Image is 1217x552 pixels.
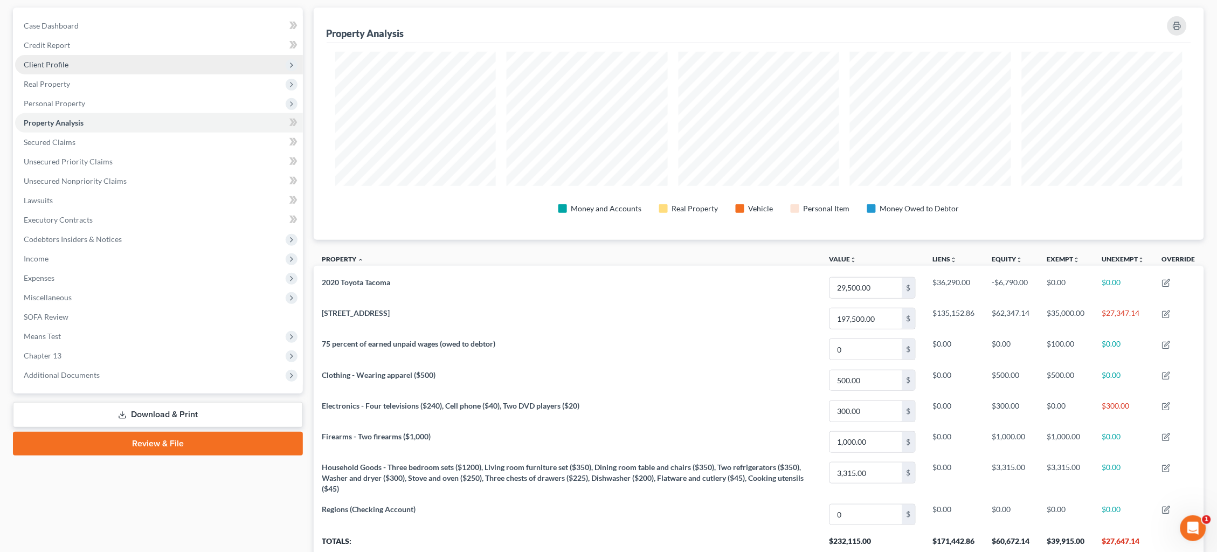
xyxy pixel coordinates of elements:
[924,457,984,499] td: $0.00
[1039,396,1094,426] td: $0.00
[880,203,959,214] div: Money Owed to Debtor
[902,505,915,525] div: $
[924,334,984,365] td: $0.00
[24,273,54,282] span: Expenses
[24,21,79,30] span: Case Dashboard
[1039,365,1094,396] td: $500.00
[24,332,61,341] span: Means Test
[1017,257,1023,263] i: unfold_more
[902,463,915,483] div: $
[992,255,1023,263] a: Equityunfold_more
[15,191,303,210] a: Lawsuits
[984,272,1039,303] td: -$6,790.00
[24,99,85,108] span: Personal Property
[15,16,303,36] a: Case Dashboard
[322,463,804,493] span: Household Goods - Three bedroom sets ($1200), Living room furniture set ($350), Dining room table...
[830,278,902,298] input: 0.00
[15,113,303,133] a: Property Analysis
[24,137,75,147] span: Secured Claims
[1047,255,1080,263] a: Exemptunfold_more
[1102,255,1145,263] a: Unexemptunfold_more
[13,432,303,456] a: Review & File
[322,339,496,348] span: 75 percent of earned unpaid wages (owed to debtor)
[1039,272,1094,303] td: $0.00
[15,152,303,171] a: Unsecured Priority Claims
[24,293,72,302] span: Miscellaneous
[829,255,857,263] a: Valueunfold_more
[830,432,902,452] input: 0.00
[1039,457,1094,499] td: $3,315.00
[902,401,915,422] div: $
[1138,257,1145,263] i: unfold_more
[924,396,984,426] td: $0.00
[24,118,84,127] span: Property Analysis
[322,505,416,514] span: Regions (Checking Account)
[1074,257,1080,263] i: unfold_more
[358,257,364,263] i: expand_less
[1153,249,1204,273] th: Override
[850,257,857,263] i: unfold_more
[15,210,303,230] a: Executory Contracts
[951,257,957,263] i: unfold_more
[984,365,1039,396] td: $500.00
[984,426,1039,457] td: $1,000.00
[924,426,984,457] td: $0.00
[327,27,404,40] div: Property Analysis
[902,370,915,391] div: $
[1094,396,1153,426] td: $300.00
[13,402,303,427] a: Download & Print
[830,339,902,360] input: 0.00
[24,351,61,360] span: Chapter 13
[24,196,53,205] span: Lawsuits
[749,203,773,214] div: Vehicle
[24,176,127,185] span: Unsecured Nonpriority Claims
[902,278,915,298] div: $
[672,203,718,214] div: Real Property
[984,396,1039,426] td: $300.00
[24,40,70,50] span: Credit Report
[1094,303,1153,334] td: $27,347.14
[15,36,303,55] a: Credit Report
[933,255,957,263] a: Liensunfold_more
[830,463,902,483] input: 0.00
[24,370,100,379] span: Additional Documents
[1094,334,1153,365] td: $0.00
[1094,426,1153,457] td: $0.00
[24,312,68,321] span: SOFA Review
[24,60,68,69] span: Client Profile
[24,254,49,263] span: Income
[322,401,580,410] span: Electronics - Four televisions ($240), Cell phone ($40), Two DVD players ($20)
[1039,303,1094,334] td: $35,000.00
[15,171,303,191] a: Unsecured Nonpriority Claims
[1180,515,1206,541] iframe: Intercom live chat
[15,307,303,327] a: SOFA Review
[804,203,850,214] div: Personal Item
[24,234,122,244] span: Codebtors Insiders & Notices
[322,278,391,287] span: 2020 Toyota Tacoma
[1039,426,1094,457] td: $1,000.00
[1094,365,1153,396] td: $0.00
[322,255,364,263] a: Property expand_less
[924,272,984,303] td: $36,290.00
[984,499,1039,530] td: $0.00
[830,370,902,391] input: 0.00
[1094,272,1153,303] td: $0.00
[15,133,303,152] a: Secured Claims
[322,432,431,441] span: Firearms - Two firearms ($1,000)
[1039,499,1094,530] td: $0.00
[830,505,902,525] input: 0.00
[830,401,902,422] input: 0.00
[24,79,70,88] span: Real Property
[984,334,1039,365] td: $0.00
[1094,457,1153,499] td: $0.00
[24,215,93,224] span: Executory Contracts
[902,308,915,329] div: $
[322,308,390,318] span: [STREET_ADDRESS]
[24,157,113,166] span: Unsecured Priority Claims
[1202,515,1211,524] span: 1
[902,432,915,452] div: $
[924,303,984,334] td: $135,152.86
[924,365,984,396] td: $0.00
[984,303,1039,334] td: $62,347.14
[1039,334,1094,365] td: $100.00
